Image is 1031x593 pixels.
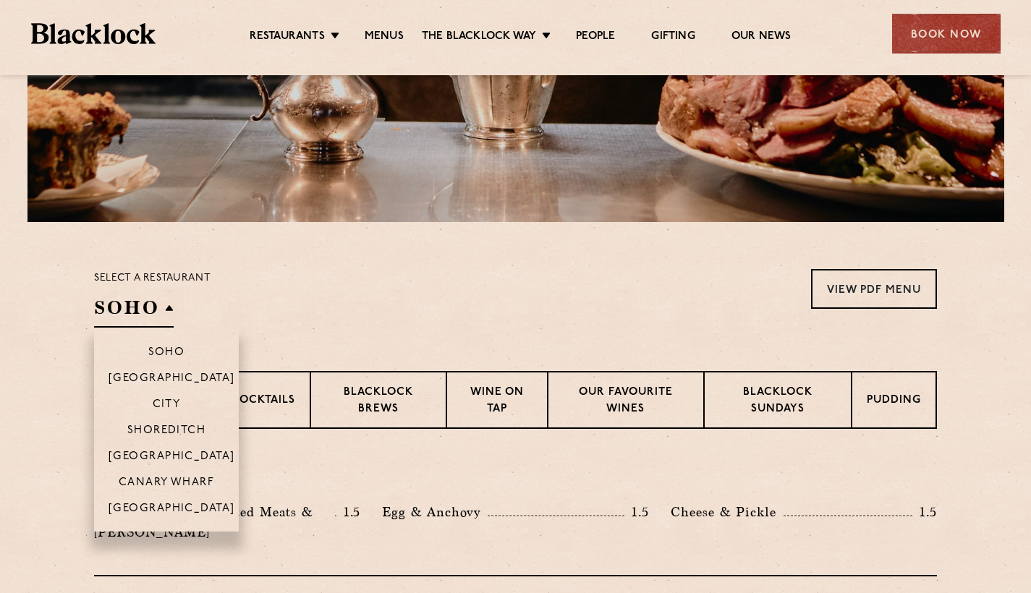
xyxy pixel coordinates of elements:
[109,451,235,465] p: [GEOGRAPHIC_DATA]
[382,502,488,522] p: Egg & Anchovy
[127,425,206,439] p: Shoreditch
[109,372,235,387] p: [GEOGRAPHIC_DATA]
[462,385,533,419] p: Wine on Tap
[336,503,361,521] p: 1.5
[94,269,211,288] p: Select a restaurant
[624,503,649,521] p: 1.5
[422,30,536,46] a: The Blacklock Way
[731,30,792,46] a: Our News
[867,393,921,411] p: Pudding
[31,23,156,44] img: BL_Textured_Logo-footer-cropped.svg
[148,346,185,361] p: Soho
[811,269,937,309] a: View PDF Menu
[94,465,937,484] h3: Pre Chop Bites
[231,393,295,411] p: Cocktails
[912,503,937,521] p: 1.5
[94,295,174,328] h2: SOHO
[153,398,181,413] p: City
[651,30,695,46] a: Gifting
[326,385,431,419] p: Blacklock Brews
[563,385,688,419] p: Our favourite wines
[671,502,784,522] p: Cheese & Pickle
[365,30,404,46] a: Menus
[250,30,325,46] a: Restaurants
[892,14,1001,54] div: Book Now
[576,30,615,46] a: People
[119,477,214,491] p: Canary Wharf
[109,503,235,517] p: [GEOGRAPHIC_DATA]
[719,385,836,419] p: Blacklock Sundays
